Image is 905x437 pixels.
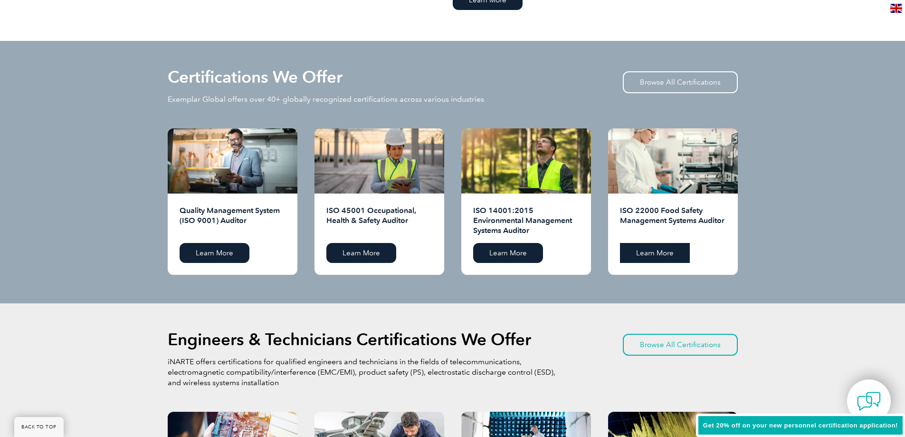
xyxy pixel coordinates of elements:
h2: Certifications We Offer [168,69,343,85]
a: Learn More [326,243,396,263]
span: Get 20% off on your new personnel certification application! [703,422,898,429]
p: Exemplar Global offers over 40+ globally recognized certifications across various industries [168,94,484,105]
h2: Engineers & Technicians Certifications We Offer [168,332,531,347]
a: Learn More [620,243,690,263]
a: BACK TO TOP [14,417,64,437]
h2: ISO 45001 Occupational, Health & Safety Auditor [326,205,432,236]
img: en [890,4,902,13]
h2: ISO 22000 Food Safety Management Systems Auditor [620,205,726,236]
img: contact-chat.png [857,389,881,413]
a: Browse All Certifications [623,334,738,356]
a: Browse All Certifications [623,71,738,93]
h2: Quality Management System (ISO 9001) Auditor [180,205,286,236]
a: Learn More [180,243,249,263]
p: iNARTE offers certifications for qualified engineers and technicians in the fields of telecommuni... [168,357,557,388]
h2: ISO 14001:2015 Environmental Management Systems Auditor [473,205,579,236]
a: Learn More [473,243,543,263]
